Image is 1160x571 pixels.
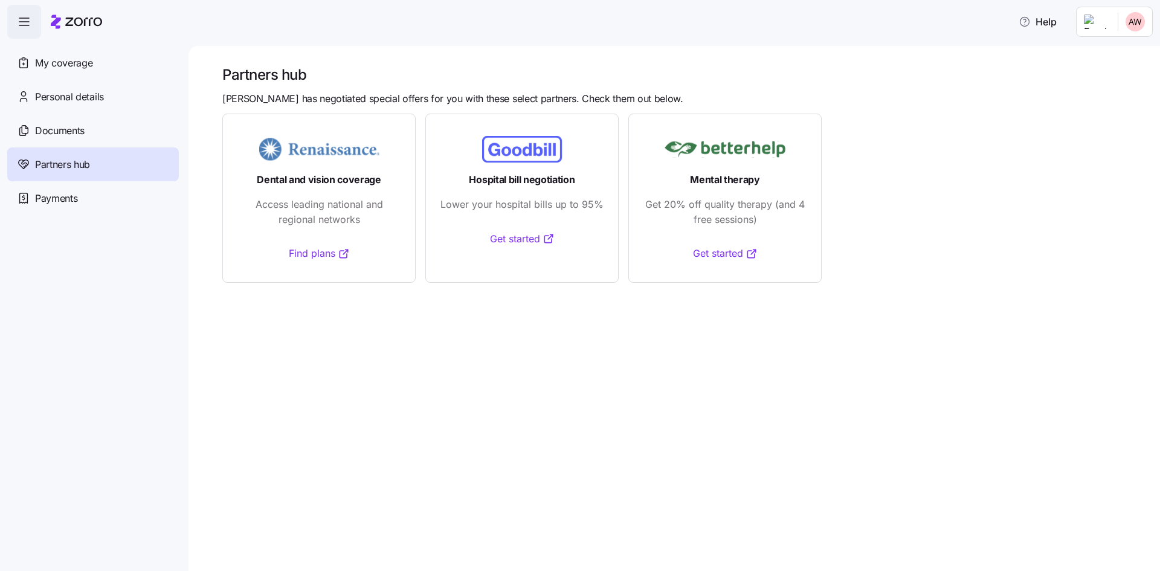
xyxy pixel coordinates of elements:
[1126,12,1145,31] img: 01d6340b6df9e6c4a3a68b6c44bb269c
[35,157,90,172] span: Partners hub
[1084,15,1108,29] img: Employer logo
[222,65,1143,84] h1: Partners hub
[643,197,807,227] span: Get 20% off quality therapy (and 4 free sessions)
[1009,10,1066,34] button: Help
[7,46,179,80] a: My coverage
[257,172,381,187] span: Dental and vision coverage
[35,89,104,105] span: Personal details
[469,172,575,187] span: Hospital bill negotiation
[7,147,179,181] a: Partners hub
[222,91,683,106] span: [PERSON_NAME] has negotiated special offers for you with these select partners. Check them out be...
[35,123,85,138] span: Documents
[440,197,604,212] span: Lower your hospital bills up to 95%
[35,56,92,71] span: My coverage
[490,231,555,247] a: Get started
[35,191,77,206] span: Payments
[7,80,179,114] a: Personal details
[690,172,760,187] span: Mental therapy
[7,114,179,147] a: Documents
[237,197,401,227] span: Access leading national and regional networks
[289,246,350,261] a: Find plans
[7,181,179,215] a: Payments
[1019,15,1057,29] span: Help
[693,246,758,261] a: Get started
